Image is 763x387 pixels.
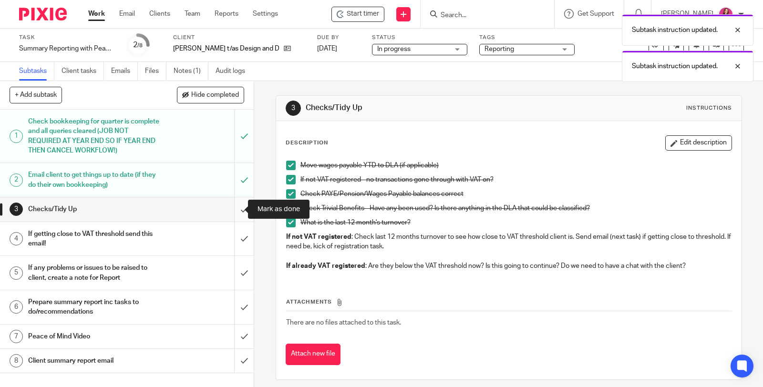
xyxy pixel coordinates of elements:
span: Attachments [286,299,332,305]
div: 2 [10,173,23,187]
button: Attach new file [286,344,340,365]
strong: If already VAT registered [286,263,365,269]
img: 21.png [718,7,733,22]
a: Team [185,9,200,19]
div: Summary Reporting with Peace of mind Video- Quarterly - Sole Trader [19,44,114,53]
div: 1 [10,130,23,143]
label: Client [173,34,305,41]
a: Clients [149,9,170,19]
div: 3 [286,101,301,116]
p: : Are they below the VAT threshold now? Is this going to continue? Do we need to have a chat with... [286,261,732,271]
span: [DATE] [317,45,337,52]
p: If not VAT registered - no transactions gone through with VAT on? [300,175,732,184]
div: Nicola Walsh t/as Design and Digital - Summary Reporting with Peace of mind Video- Quarterly - So... [331,7,384,22]
span: There are no files attached to this task. [286,319,401,326]
h1: Check bookkeeping for quarter is complete and all queries cleared (JOB NOT REQUIRED AT YEAR END S... [28,114,159,158]
div: Instructions [686,104,732,112]
p: Description [286,139,328,147]
p: Check PAYE/Pension/Wages Payable balances correct [300,189,732,199]
a: Subtasks [19,62,54,81]
h1: Email client to get things up to date (if they do their own bookkeeping) [28,168,159,192]
label: Due by [317,34,360,41]
a: Settings [253,9,278,19]
h1: Checks/Tidy Up [28,202,159,216]
div: 4 [10,232,23,245]
div: 8 [10,354,23,367]
a: Work [88,9,105,19]
strong: If not VAT registered [286,234,351,240]
button: + Add subtask [10,87,62,103]
p: Check Trivial Benefits - Have any been used? Is there anything in the DLA that could be classified? [300,204,732,213]
p: What is the last 12 month's turnover? [300,218,732,227]
a: Files [145,62,166,81]
h1: Client summary report email [28,354,159,368]
p: Subtask instruction updated. [632,25,718,35]
div: 5 [10,266,23,280]
p: Move wages payable YTD to DLA (if applicable) [300,161,732,170]
span: Hide completed [191,92,239,99]
h1: Checks/Tidy Up [306,103,529,113]
span: Start timer [347,9,379,19]
button: Edit description [665,135,732,151]
h1: If any problems or issues to be raised to client, create a note for Report [28,261,159,285]
h1: Peace of Mind Video [28,329,159,344]
h1: If getting close to VAT threshold send this email! [28,227,159,251]
div: 6 [10,300,23,314]
h1: Prepare summary report inc tasks to do/recommendations [28,295,159,319]
div: 7 [10,330,23,343]
a: Email [119,9,135,19]
a: Audit logs [216,62,252,81]
a: Reports [215,9,238,19]
label: Task [19,34,114,41]
label: Status [372,34,467,41]
small: /8 [137,43,143,48]
img: Pixie [19,8,67,20]
button: Hide completed [177,87,244,103]
p: Subtask instruction updated. [632,61,718,71]
a: Client tasks [62,62,104,81]
p: : Check last 12 months turnover to see how close to VAT threshold client is. Send email (next tas... [286,232,732,252]
div: 3 [10,203,23,216]
a: Notes (1) [174,62,208,81]
span: In progress [377,46,411,52]
a: Emails [111,62,138,81]
p: [PERSON_NAME] t/as Design and Digital [173,44,279,53]
div: 2 [133,40,143,51]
